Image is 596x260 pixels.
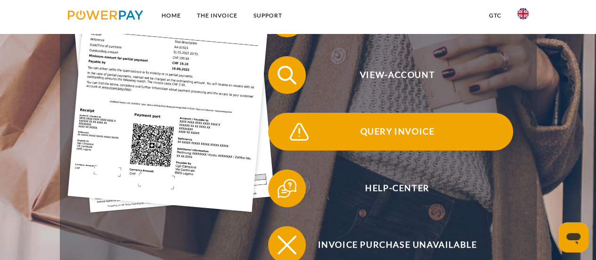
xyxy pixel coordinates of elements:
[558,222,588,252] iframe: Button to launch messaging window
[282,56,513,94] span: View-Account
[268,113,513,151] button: Query Invoice
[275,233,299,257] img: qb_close.svg
[268,169,513,207] button: Help-Center
[268,56,513,94] button: View-Account
[68,10,144,20] img: logo-powerpay.svg
[153,7,188,24] a: Home
[275,63,299,87] img: qb_search.svg
[282,113,513,151] span: Query Invoice
[275,176,299,200] img: qb_help.svg
[287,120,311,143] img: qb_warning.svg
[481,7,509,24] a: GTC
[282,169,513,207] span: Help-Center
[188,7,245,24] a: THE INVOICE
[517,8,529,19] img: en
[245,7,290,24] a: Support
